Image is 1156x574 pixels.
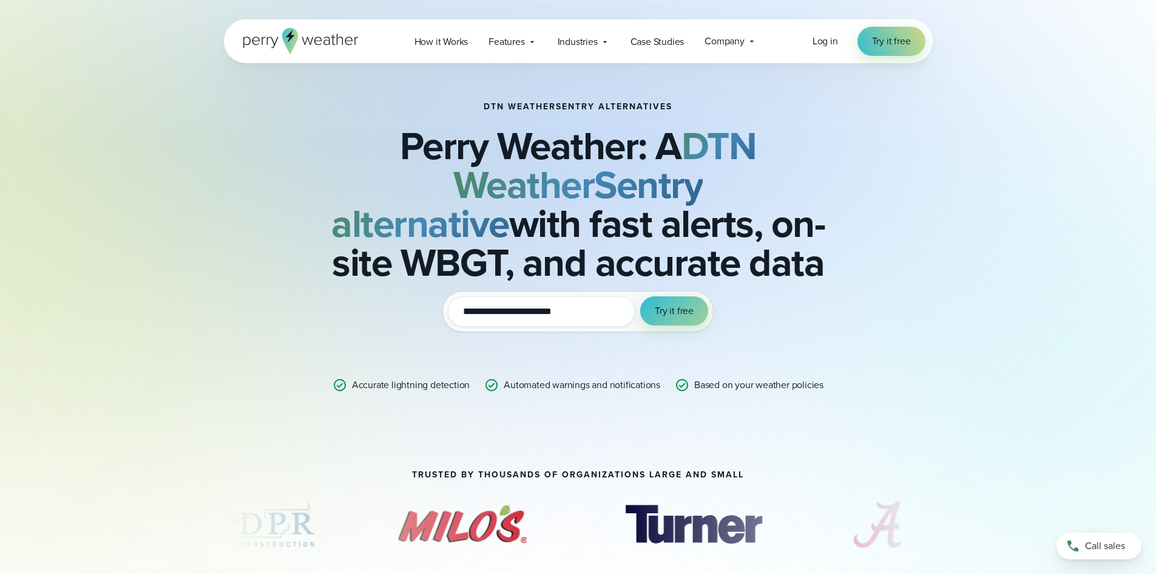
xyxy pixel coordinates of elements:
[404,29,479,54] a: How it Works
[376,494,549,555] div: 4 of 11
[504,378,660,392] p: Automated warnings and notifications
[813,34,838,48] span: Log in
[488,35,524,49] span: Features
[607,494,779,555] div: 5 of 11
[285,126,872,282] h2: Perry Weather: A with fast alerts, on-site WBGT, and accurate data
[221,494,318,555] img: DPR-Construction.svg
[558,35,598,49] span: Industries
[694,378,823,392] p: Based on your weather policies
[376,494,549,555] img: Milos.svg
[838,494,918,555] div: 6 of 11
[1085,539,1125,553] span: Call sales
[813,34,838,49] a: Log in
[705,34,745,49] span: Company
[640,296,708,326] button: Try it free
[414,35,468,49] span: How it Works
[872,34,911,49] span: Try it free
[352,378,470,392] p: Accurate lightning detection
[331,117,756,252] strong: DTN WeatherSentry alternative
[1056,533,1141,559] a: Call sales
[630,35,684,49] span: Case Studies
[224,494,933,561] div: slideshow
[412,470,744,480] h2: Trusted by thousands of organizations large and small
[857,27,925,56] a: Try it free
[607,494,779,555] img: Turner-Construction_1.svg
[655,304,694,318] span: Try it free
[620,29,695,54] a: Case Studies
[838,494,918,555] img: University-of-Alabama.svg
[221,494,318,555] div: 3 of 11
[484,102,672,112] h1: DTN WeatherSentry Alternatives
